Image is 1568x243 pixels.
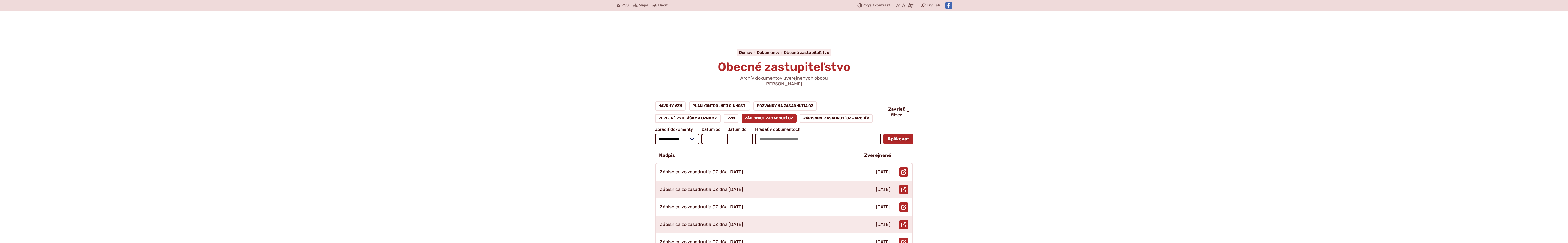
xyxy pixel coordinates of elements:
p: [DATE] [876,169,890,175]
span: kontrast [863,3,890,8]
a: English [926,2,941,9]
span: Dátum od [701,127,727,132]
p: Zverejnené [864,153,891,158]
span: Zoradiť dokumenty [655,127,700,132]
span: Zvýšiť [863,3,875,7]
p: Zápisnica zo zasadnutia OZ dňa [DATE] [660,204,743,210]
p: [DATE] [876,204,890,210]
a: Domov [739,50,757,55]
p: Zápisnica zo zasadnutia OZ dňa [DATE] [660,187,743,192]
a: VZN [724,114,738,123]
button: Zavrieť filter [884,107,913,118]
a: Obecné zastupiteľstvo [784,50,829,55]
span: Dokumenty [757,50,779,55]
span: Obecné zastupiteľstvo [718,60,851,74]
input: Dátum do [727,134,753,144]
p: [DATE] [876,222,890,228]
a: Zápisnice zasadnutí OZ [742,114,797,123]
img: Prejsť na Facebook stránku [945,2,952,9]
span: Domov [739,50,752,55]
a: Zápisnice zasadnutí OZ - ARCHÍV [800,114,873,123]
p: Zápisnica zo zasadnutia OZ dňa [DATE] [660,222,743,228]
span: Tlačiť [658,3,668,8]
span: Dátum do [727,127,753,132]
a: Dokumenty [757,50,784,55]
input: Dátum od [701,134,727,144]
button: Aplikovať [883,134,913,144]
select: Zoradiť dokumenty [655,134,700,144]
span: Zavrieť filter [888,107,905,118]
p: [DATE] [876,187,890,192]
span: English [927,2,940,9]
span: Mapa [639,2,648,9]
a: Pozvánky na zasadnutia OZ [753,101,817,111]
span: RSS [621,2,629,9]
p: Archív dokumentov uverejnených obcou [PERSON_NAME]. [722,76,846,87]
p: Nadpis [659,153,675,158]
a: Návrhy VZN [655,101,686,111]
a: Verejné vyhlášky a oznamy [655,114,721,123]
p: Zápisnica zo zasadnutia OZ dňa [DATE] [660,169,743,175]
span: Hľadať v dokumentoch [755,127,881,132]
input: Hľadať v dokumentoch [755,134,881,144]
a: Plán kontrolnej činnosti [689,101,750,111]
